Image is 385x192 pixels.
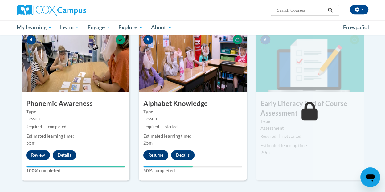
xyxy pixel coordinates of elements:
button: Details [171,150,195,160]
span: Explore [118,24,143,31]
span: Required [26,125,42,129]
label: Type [143,108,242,115]
label: 100% completed [26,167,125,174]
span: completed [48,125,66,129]
span: started [165,125,178,129]
div: Lesson [26,115,125,122]
div: Your progress [143,166,193,167]
span: not started [282,134,301,139]
h3: Phonemic Awareness [22,99,129,108]
a: About [147,20,176,35]
span: Required [260,134,276,139]
div: Your progress [26,166,125,167]
iframe: Button to launch messaging window [360,167,380,187]
span: | [279,134,280,139]
label: Type [26,108,125,115]
label: Type [260,118,359,125]
span: En español [343,24,369,31]
span: Required [143,125,159,129]
div: Estimated learning time: [260,142,359,149]
div: Main menu [12,20,373,35]
button: Details [53,150,76,160]
a: En español [339,21,373,34]
img: Cox Campus [17,5,86,16]
span: 20m [260,150,270,155]
a: Engage [84,20,115,35]
div: Assessment [260,125,359,132]
button: Search [326,6,335,14]
h3: Early Literacy End of Course Assessment [256,99,364,118]
span: Learn [60,24,80,31]
span: My Learning [17,24,52,31]
button: Account Settings [350,5,368,14]
span: About [151,24,172,31]
div: Lesson [143,115,242,122]
label: 50% completed [143,167,242,174]
a: Explore [114,20,147,35]
span: Engage [88,24,111,31]
div: Estimated learning time: [26,133,125,140]
input: Search Courses [276,6,326,14]
span: 5 [143,35,153,44]
span: 55m [26,140,35,145]
span: 6 [260,35,270,44]
span: | [44,125,46,129]
h3: Alphabet Knowledge [139,99,247,108]
img: Course Image [139,31,247,92]
a: Cox Campus [17,5,128,16]
span: 25m [143,140,153,145]
span: | [162,125,163,129]
div: Estimated learning time: [143,133,242,140]
img: Course Image [22,31,129,92]
span: 4 [26,35,36,44]
a: My Learning [13,20,56,35]
img: Course Image [256,31,364,92]
button: Resume [143,150,168,160]
button: Review [26,150,50,160]
a: Learn [56,20,84,35]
